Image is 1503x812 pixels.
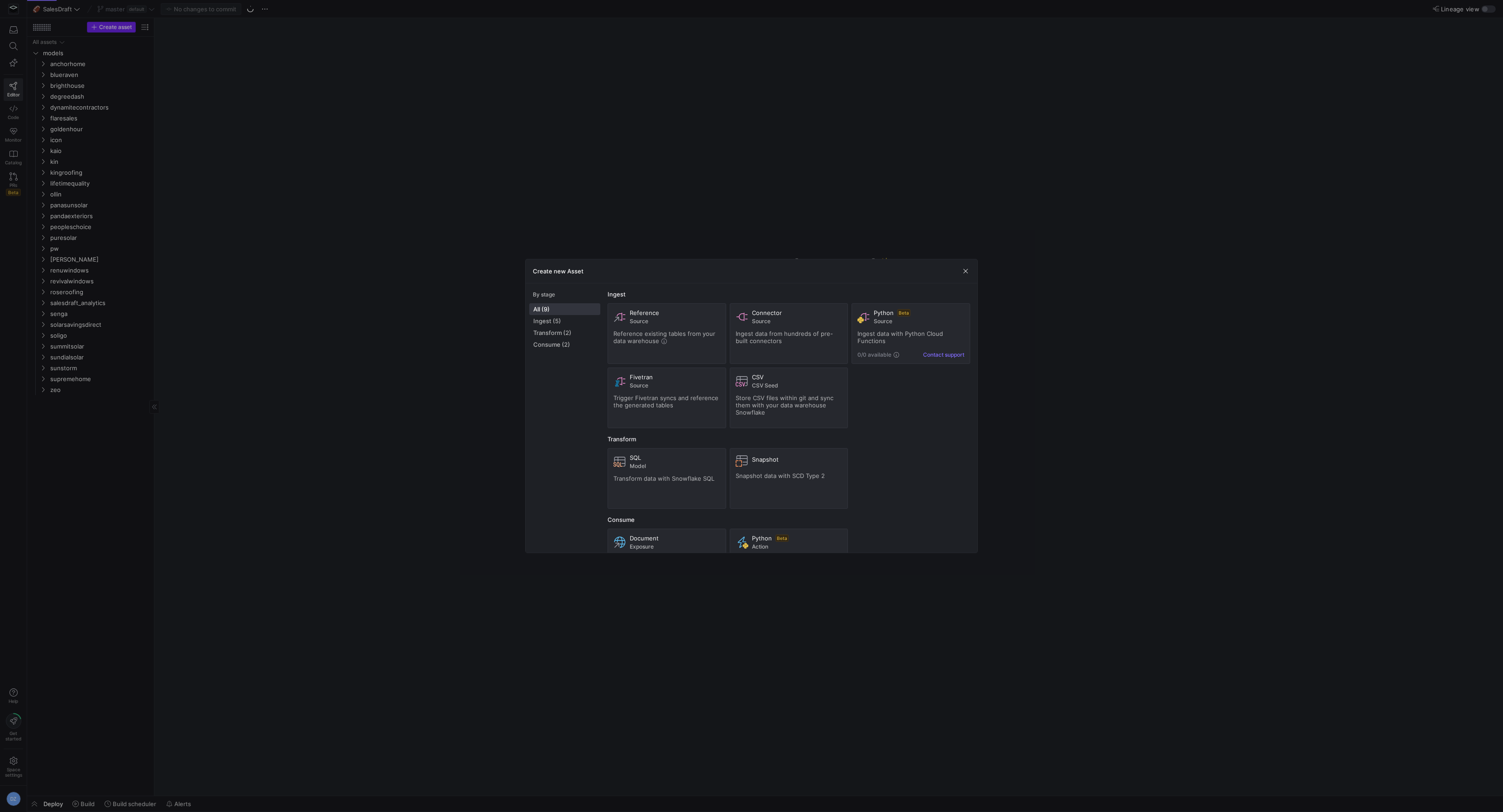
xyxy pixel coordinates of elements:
span: Python [752,535,772,542]
span: Connector [752,309,782,316]
button: ReferenceSourceReference existing tables from your data warehouse [608,303,726,364]
button: PythonBetaSourceIngest data with Python Cloud Functions0/0 availableContact support [852,303,970,364]
span: Source [752,318,842,325]
span: Transform (2) [533,329,596,336]
span: Beta [897,309,910,316]
span: Document [630,535,659,542]
span: Ingest (5) [533,317,596,325]
div: Transform [608,435,970,443]
span: Beta [775,535,789,542]
span: Consume (2) [533,341,596,348]
span: Ingest data from hundreds of pre-built connectors [736,330,833,344]
span: Fivetran [630,373,653,381]
button: Ingest (5) [529,315,600,327]
button: Contact support [923,352,964,358]
div: Ingest [608,291,970,298]
h3: Create new Asset [533,267,584,275]
button: Consume (2) [529,339,600,350]
span: Trigger Fivetran syncs and reference the generated tables [613,394,718,409]
span: Source [630,318,720,325]
span: Source [874,318,964,325]
span: SQL [630,454,641,461]
span: 0/0 available [857,352,891,358]
button: CSVCSV SeedStore CSV files within git and sync them with your data warehouse Snowflake [730,368,848,428]
span: Source [630,382,720,389]
button: FivetranSourceTrigger Fivetran syncs and reference the generated tables [608,368,726,428]
span: Snapshot data with SCD Type 2 [736,472,825,479]
button: SnapshotSnapshot data with SCD Type 2 [730,448,848,509]
span: Exposure [630,544,720,550]
span: Store CSV files within git and sync them with your data warehouse Snowflake [736,394,833,416]
span: Snapshot [752,456,779,463]
span: Ingest data with Python Cloud Functions [857,330,943,344]
span: Reference [630,309,659,316]
button: All (9) [529,303,600,315]
span: Model [630,463,720,469]
span: Transform data with Snowflake SQL [613,475,714,482]
span: Action [752,544,842,550]
span: CSV Seed [752,382,842,389]
span: CSV [752,373,764,381]
button: SQLModelTransform data with Snowflake SQL [608,448,726,509]
span: Python [874,309,894,316]
button: ConnectorSourceIngest data from hundreds of pre-built connectors [730,303,848,364]
span: All (9) [533,306,596,313]
div: Consume [608,516,970,523]
button: PythonBetaAction [730,529,848,589]
button: DocumentExposure [608,529,726,589]
div: By stage [533,291,600,298]
button: Transform (2) [529,327,600,339]
span: Reference existing tables from your data warehouse [613,330,715,344]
